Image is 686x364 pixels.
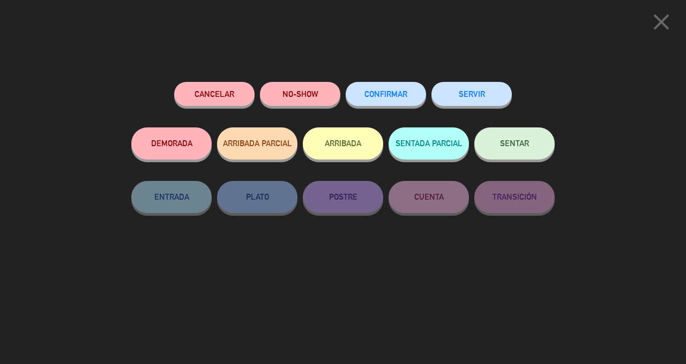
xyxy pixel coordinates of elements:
span: ARRIBADA PARCIAL [223,139,292,148]
span: SENTAR [500,139,529,148]
button: SENTADA PARCIAL [389,127,469,160]
button: ENTRADA [131,181,212,213]
button: CONFIRMAR [346,82,426,106]
button: POSTRE [303,181,383,213]
button: TRANSICIÓN [474,181,555,213]
button: Cancelar [174,82,255,106]
button: ARRIBADA [303,127,383,160]
button: close [645,8,678,40]
button: ARRIBADA PARCIAL [217,127,297,160]
span: CONFIRMAR [364,89,407,98]
button: SENTAR [474,127,555,160]
button: SERVIR [431,82,512,106]
button: NO-SHOW [260,82,340,106]
button: PLATO [217,181,297,213]
i: close [648,9,675,35]
button: CUENTA [389,181,469,213]
button: DEMORADA [131,127,212,160]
